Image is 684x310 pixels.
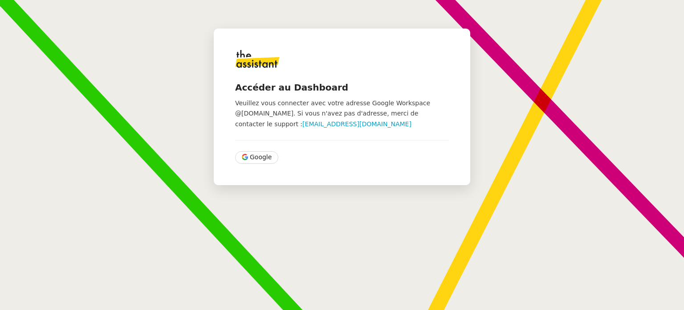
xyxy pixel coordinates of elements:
h4: Accéder au Dashboard [235,81,449,94]
img: logo [235,50,280,68]
button: Google [235,151,278,164]
span: Google [250,152,272,162]
a: [EMAIL_ADDRESS][DOMAIN_NAME] [302,120,411,128]
span: Veuillez vous connecter avec votre adresse Google Workspace @[DOMAIN_NAME]. Si vous n'avez pas d'... [235,99,430,128]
